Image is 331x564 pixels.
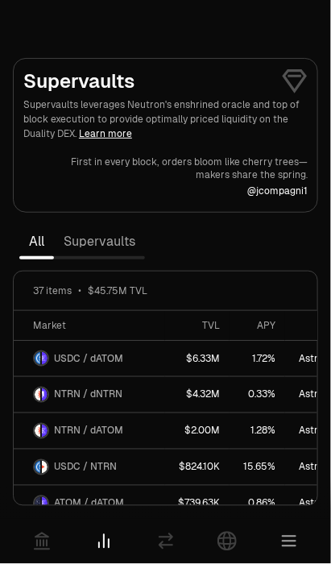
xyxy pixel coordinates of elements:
[14,377,165,413] a: NTRN LogodNTRN LogoNTRN / dNTRN
[42,352,48,365] img: dATOM Logo
[35,497,40,510] img: ATOM Logo
[230,413,285,449] a: 1.28%
[196,168,308,181] p: makers share the spring.
[54,352,123,365] span: USDC / dATOM
[33,284,72,297] span: 37 items
[42,497,48,510] img: dATOM Logo
[54,497,124,510] span: ATOM / dATOM
[19,226,54,258] a: All
[230,486,285,521] a: 0.86%
[230,450,285,485] a: 15.65%
[247,185,308,197] a: @jcompagni1
[14,450,165,485] a: USDC LogoNTRN LogoUSDC / NTRN
[23,68,308,94] h2: Supervaults
[23,156,308,181] a: First in every block,orders bloom like cherry trees—makers share the spring.
[35,425,40,438] img: NTRN Logo
[14,413,165,449] a: NTRN LogodATOM LogoNTRN / dATOM
[71,156,159,168] p: First in every block,
[239,319,275,332] div: APY
[165,377,230,413] a: $4.32M
[42,461,48,474] img: NTRN Logo
[23,97,308,141] p: Supervaults leverages Neutron's enshrined oracle and top of block execution to provide optimally ...
[54,226,145,258] a: Supervaults
[165,486,230,521] a: $739.63K
[35,461,40,474] img: USDC Logo
[54,425,123,438] span: NTRN / dATOM
[35,352,40,365] img: USDC Logo
[33,319,155,332] div: Market
[14,486,165,521] a: ATOM LogodATOM LogoATOM / dATOM
[54,461,117,474] span: USDC / NTRN
[79,127,132,140] a: Learn more
[35,388,40,401] img: NTRN Logo
[88,284,147,297] span: $45.75M TVL
[165,450,230,485] a: $824.10K
[175,319,220,332] div: TVL
[165,413,230,449] a: $2.00M
[162,156,308,168] p: orders bloom like cherry trees—
[14,341,165,376] a: USDC LogodATOM LogoUSDC / dATOM
[230,341,285,376] a: 1.72%
[42,388,48,401] img: dNTRN Logo
[165,341,230,376] a: $6.33M
[42,425,48,438] img: dATOM Logo
[230,377,285,413] a: 0.33%
[54,388,122,401] span: NTRN / dNTRN
[247,185,308,197] p: @ jcompagni1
